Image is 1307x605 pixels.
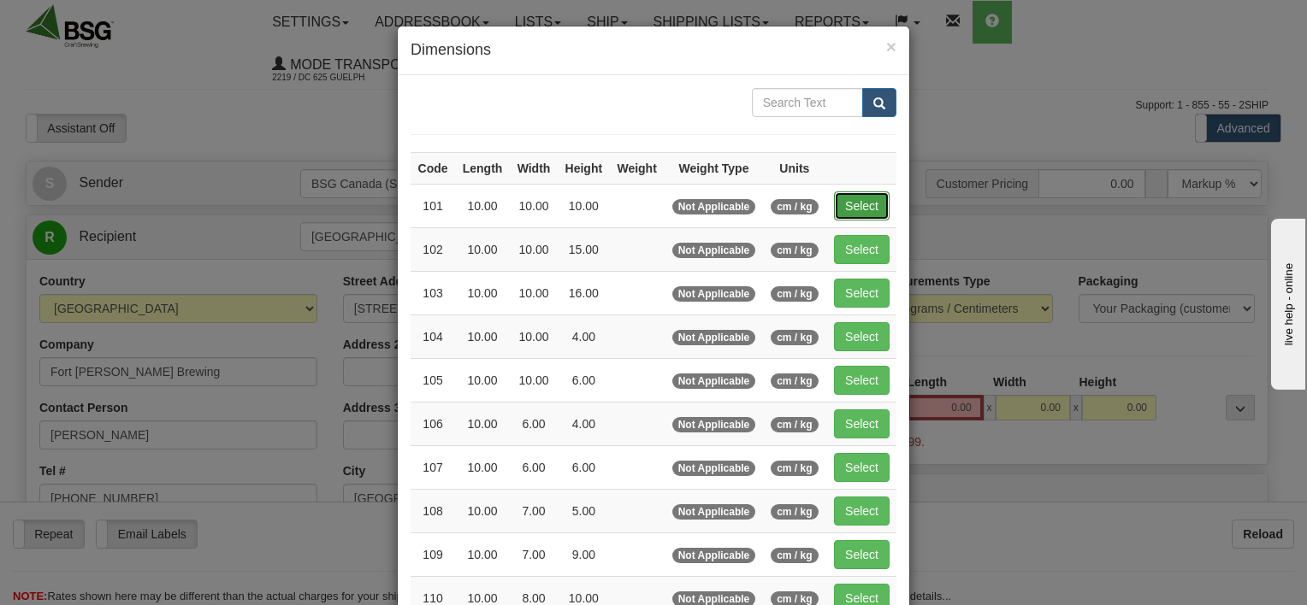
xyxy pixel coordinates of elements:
button: Select [834,366,890,395]
iframe: chat widget [1268,215,1305,390]
span: cm / kg [771,417,818,432]
span: Not Applicable [672,199,756,214]
span: cm / kg [771,461,818,476]
td: 6.00 [558,445,610,489]
h4: Dimensions [411,39,896,62]
button: Select [834,279,890,308]
span: cm / kg [771,548,818,563]
td: 10.00 [510,227,558,271]
span: Not Applicable [672,548,756,563]
th: Length [455,152,510,184]
td: 6.00 [558,358,610,402]
span: Not Applicable [672,417,756,432]
span: cm / kg [771,243,818,258]
th: Height [558,152,610,184]
td: 10.00 [455,227,510,271]
button: Select [834,409,890,438]
td: 106 [411,402,455,445]
td: 4.00 [558,402,610,445]
button: Select [834,453,890,482]
span: cm / kg [771,373,818,389]
td: 105 [411,358,455,402]
span: × [886,37,896,56]
th: Weight [610,152,665,184]
span: cm / kg [771,199,818,214]
td: 5.00 [558,489,610,532]
th: Width [510,152,558,184]
button: Select [834,235,890,264]
button: Close [886,38,896,56]
td: 103 [411,271,455,314]
button: Select [834,540,890,569]
td: 10.00 [510,314,558,358]
td: 10.00 [455,445,510,489]
span: Not Applicable [672,330,756,345]
th: Units [763,152,825,184]
td: 102 [411,227,455,271]
th: Weight Type [664,152,763,184]
td: 16.00 [558,271,610,314]
td: 6.00 [510,402,558,445]
button: Select [834,496,890,526]
td: 10.00 [455,358,510,402]
button: Select [834,191,890,220]
td: 104 [411,314,455,358]
td: 10.00 [455,271,510,314]
th: Code [411,152,455,184]
input: Search Text [752,88,863,117]
div: live help - online [13,15,158,27]
td: 10.00 [455,184,510,227]
span: cm / kg [771,504,818,520]
td: 15.00 [558,227,610,271]
span: cm / kg [771,330,818,345]
td: 10.00 [510,358,558,402]
span: Not Applicable [672,373,756,389]
span: cm / kg [771,286,818,302]
td: 7.00 [510,532,558,576]
td: 10.00 [558,184,610,227]
td: 109 [411,532,455,576]
span: Not Applicable [672,504,756,520]
td: 10.00 [455,314,510,358]
td: 108 [411,489,455,532]
td: 107 [411,445,455,489]
td: 7.00 [510,489,558,532]
td: 101 [411,184,455,227]
span: Not Applicable [672,286,756,302]
td: 10.00 [455,532,510,576]
td: 10.00 [510,184,558,227]
td: 6.00 [510,445,558,489]
td: 9.00 [558,532,610,576]
td: 10.00 [455,402,510,445]
span: Not Applicable [672,461,756,476]
button: Select [834,322,890,351]
td: 4.00 [558,314,610,358]
td: 10.00 [455,489,510,532]
span: Not Applicable [672,243,756,258]
td: 10.00 [510,271,558,314]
